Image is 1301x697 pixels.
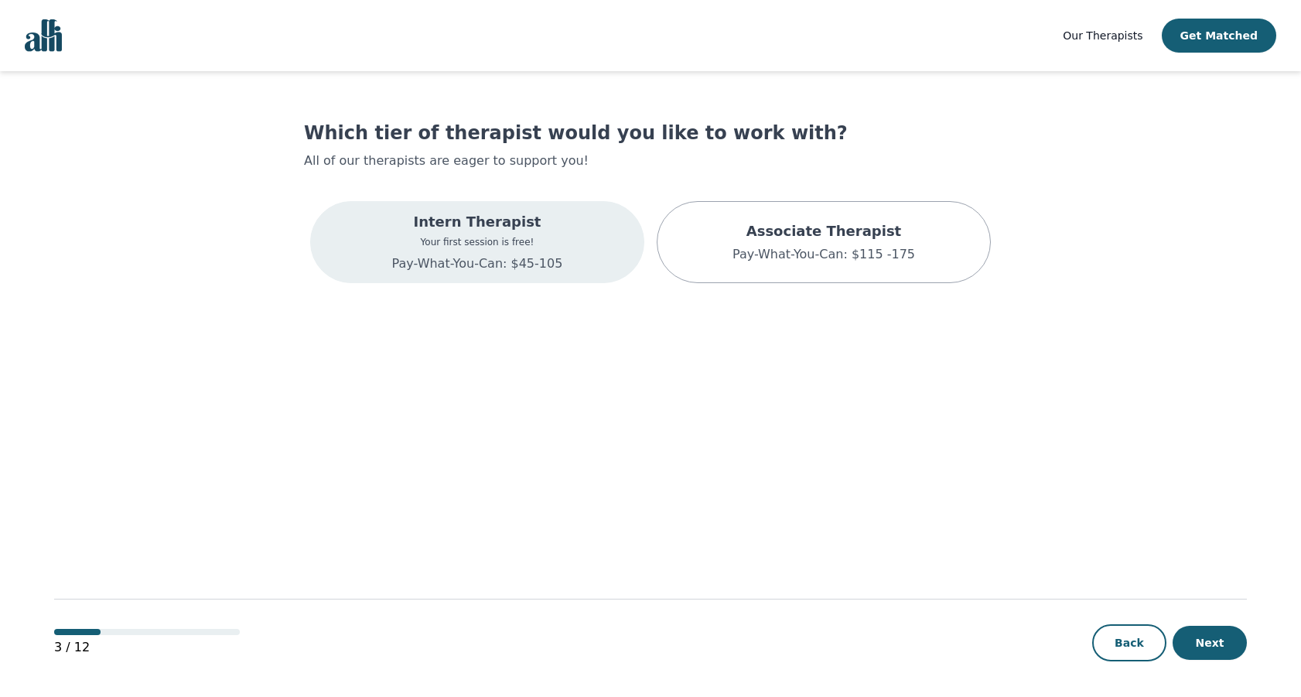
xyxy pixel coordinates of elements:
[1173,626,1247,660] button: Next
[304,152,997,170] p: All of our therapists are eager to support you!
[392,211,563,233] p: Intern Therapist
[392,255,563,273] p: Pay-What-You-Can: $45-105
[392,236,563,248] p: Your first session is free!
[732,245,915,264] p: Pay-What-You-Can: $115 -175
[25,19,62,52] img: alli logo
[732,220,915,242] p: Associate Therapist
[1063,26,1142,45] a: Our Therapists
[1063,29,1142,42] span: Our Therapists
[54,638,240,657] p: 3 / 12
[1092,624,1166,661] button: Back
[304,121,997,145] h1: Which tier of therapist would you like to work with?
[1162,19,1276,53] button: Get Matched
